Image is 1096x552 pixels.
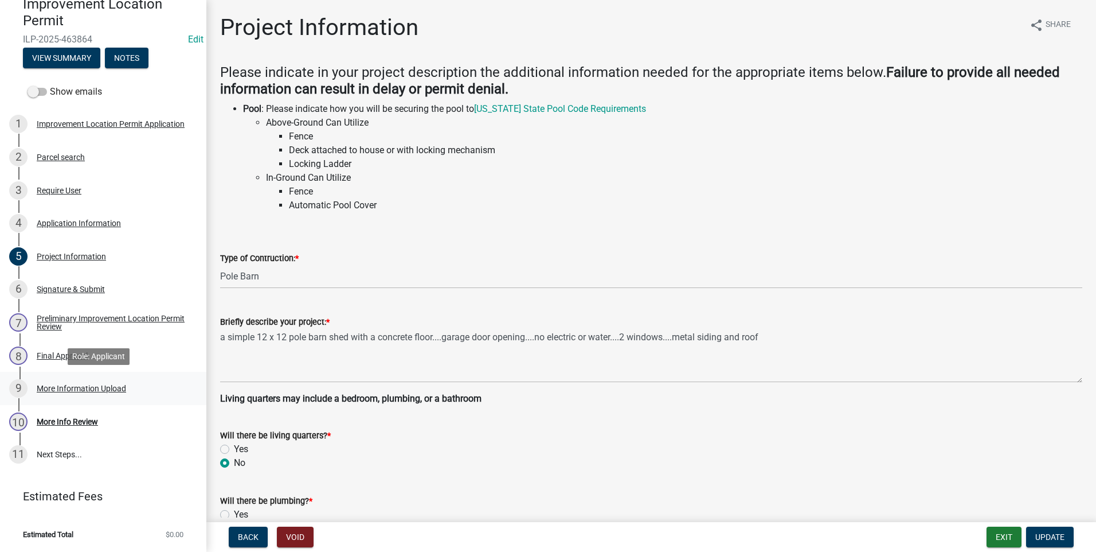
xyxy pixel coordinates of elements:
div: Signature & Submit [37,285,105,293]
label: Will there be living quarters? [220,432,331,440]
li: Automatic Pool Cover [289,199,1082,212]
label: Show emails [28,85,102,99]
button: Exit [987,527,1021,547]
li: Deck attached to house or with locking mechanism [289,143,1082,157]
button: Notes [105,48,148,68]
a: Edit [188,34,203,45]
div: 4 [9,214,28,232]
div: 1 [9,115,28,133]
div: 8 [9,347,28,365]
div: 2 [9,148,28,166]
strong: Pool [243,103,261,114]
li: Fence [289,185,1082,199]
li: Fence [289,130,1082,143]
wm-modal-confirm: Edit Application Number [188,34,203,45]
div: Project Information [37,252,106,261]
div: 9 [9,379,28,398]
button: Back [229,527,268,547]
div: Improvement Location Permit Application [37,120,185,128]
div: More Info Review [37,418,98,426]
label: No [234,456,245,470]
div: Application Information [37,219,121,227]
span: Share [1046,18,1071,32]
button: View Summary [23,48,100,68]
div: 3 [9,181,28,200]
label: Yes [234,508,248,522]
a: [US_STATE] State Pool Code Requirements [474,103,646,114]
i: share [1030,18,1043,32]
div: Final Approval [37,352,88,360]
wm-modal-confirm: Notes [105,54,148,63]
div: 6 [9,280,28,298]
label: Yes [234,442,248,456]
span: $0.00 [166,531,183,538]
wm-modal-confirm: Summary [23,54,100,63]
button: Void [277,527,314,547]
span: Update [1035,532,1064,542]
li: Locking Ladder [289,157,1082,171]
label: Type of Contruction: [220,255,299,263]
div: More Information Upload [37,384,126,392]
li: : Please indicate how you will be securing the pool to [243,102,1082,212]
div: Role: Applicant [68,348,130,365]
label: Briefly describe your project: [220,318,330,326]
li: In-Ground Can Utilize [266,171,1082,212]
label: Will there be plumbing? [220,497,312,506]
div: 7 [9,313,28,332]
h4: Please indicate in your project description the additional information needed for the appropriate... [220,64,1082,98]
strong: Failure to provide all needed information can result in delay or permit denial. [220,64,1060,97]
div: Parcel search [37,153,85,161]
span: Back [238,532,259,542]
div: 11 [9,445,28,464]
div: 10 [9,413,28,431]
h1: Project Information [220,14,418,41]
div: Require User [37,186,81,195]
button: shareShare [1020,14,1080,36]
button: Update [1026,527,1074,547]
div: 5 [9,247,28,266]
span: Estimated Total [23,531,73,538]
div: Preliminary Improvement Location Permit Review [37,314,188,331]
span: ILP-2025-463864 [23,34,183,45]
strong: Living quarters may include a bedroom, plumbing, or a bathroom [220,393,482,404]
a: Estimated Fees [9,485,188,508]
li: Above-Ground Can Utilize [266,116,1082,171]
